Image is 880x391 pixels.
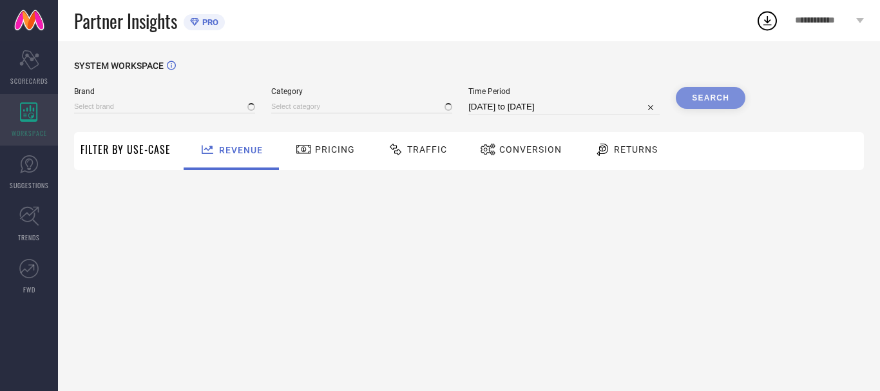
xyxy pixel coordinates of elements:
span: SYSTEM WORKSPACE [74,61,164,71]
span: PRO [199,17,218,27]
span: SCORECARDS [10,76,48,86]
span: FWD [23,285,35,294]
span: Category [271,87,452,96]
span: Partner Insights [74,8,177,34]
span: Traffic [407,144,447,155]
span: WORKSPACE [12,128,47,138]
input: Select time period [468,99,660,115]
input: Select category [271,100,452,113]
span: SUGGESTIONS [10,180,49,190]
span: Brand [74,87,255,96]
span: Returns [614,144,658,155]
div: Open download list [756,9,779,32]
span: Filter By Use-Case [81,142,171,157]
input: Select brand [74,100,255,113]
span: Pricing [315,144,355,155]
span: Time Period [468,87,660,96]
span: Revenue [219,145,263,155]
span: Conversion [499,144,562,155]
span: TRENDS [18,233,40,242]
